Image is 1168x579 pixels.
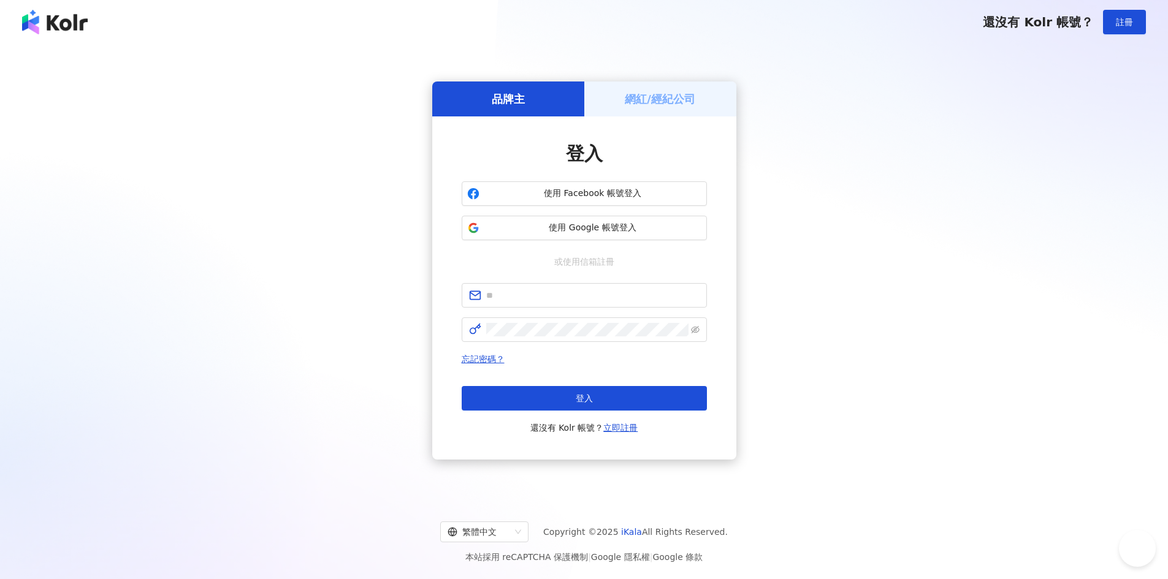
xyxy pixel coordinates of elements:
[566,143,603,164] span: 登入
[691,325,700,334] span: eye-invisible
[462,181,707,206] button: 使用 Facebook 帳號登入
[484,222,701,234] span: 使用 Google 帳號登入
[546,255,623,268] span: 或使用信箱註冊
[492,91,525,107] h5: 品牌主
[448,522,510,542] div: 繁體中文
[983,15,1093,29] span: 還沒有 Kolr 帳號？
[462,216,707,240] button: 使用 Google 帳號登入
[1119,530,1156,567] iframe: Help Scout Beacon - Open
[484,187,701,200] span: 使用 Facebook 帳號登入
[22,10,88,34] img: logo
[576,393,593,403] span: 登入
[465,550,703,564] span: 本站採用 reCAPTCHA 保護機制
[650,552,653,562] span: |
[591,552,650,562] a: Google 隱私權
[603,423,638,433] a: 立即註冊
[530,420,638,435] span: 還沒有 Kolr 帳號？
[621,527,642,537] a: iKala
[588,552,591,562] span: |
[652,552,703,562] a: Google 條款
[1103,10,1146,34] button: 註冊
[625,91,695,107] h5: 網紅/經紀公司
[543,524,728,539] span: Copyright © 2025 All Rights Reserved.
[462,386,707,411] button: 登入
[1116,17,1133,27] span: 註冊
[462,354,505,364] a: 忘記密碼？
